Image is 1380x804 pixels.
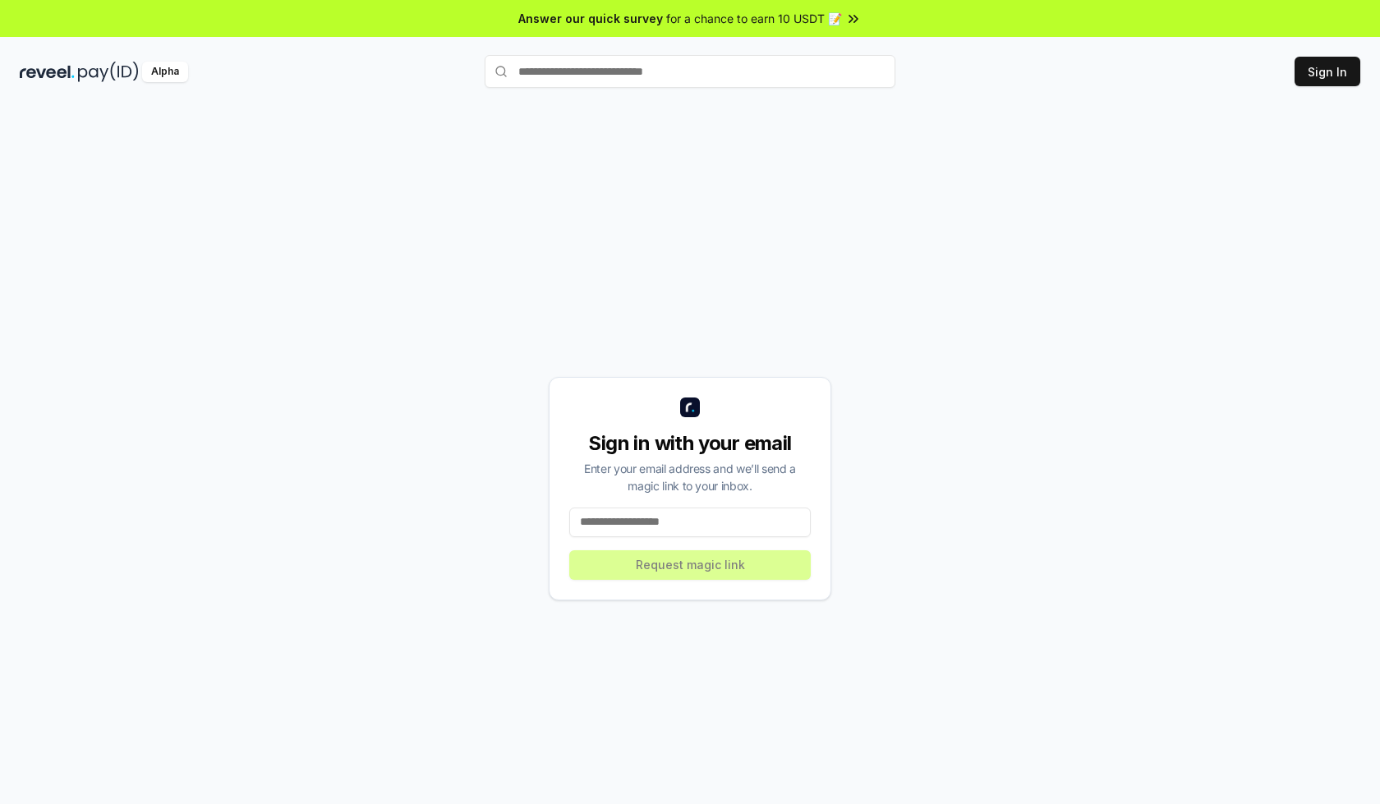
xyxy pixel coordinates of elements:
[518,10,663,27] span: Answer our quick survey
[142,62,188,82] div: Alpha
[569,430,811,457] div: Sign in with your email
[680,397,700,417] img: logo_small
[1295,57,1360,86] button: Sign In
[569,460,811,494] div: Enter your email address and we’ll send a magic link to your inbox.
[666,10,842,27] span: for a chance to earn 10 USDT 📝
[20,62,75,82] img: reveel_dark
[78,62,139,82] img: pay_id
